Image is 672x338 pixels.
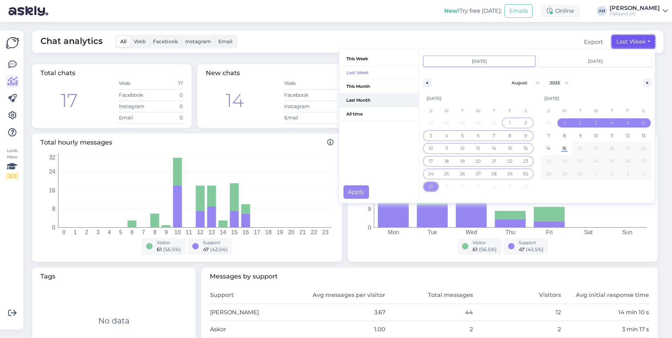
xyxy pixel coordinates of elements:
button: 7 [541,129,557,142]
button: 6 [470,129,486,142]
span: 7 [493,129,495,142]
button: 27 [470,168,486,180]
span: 11 [611,129,613,142]
td: Facebook [284,89,316,101]
tspan: 9 [368,206,371,212]
div: No data [98,315,130,327]
div: 17 [61,87,78,114]
button: 28 [541,168,557,180]
button: Emails [505,4,533,18]
tspan: 5 [119,229,122,235]
button: 25 [604,155,620,168]
button: 13 [470,142,486,155]
button: 14 [541,142,557,155]
span: 61 [473,246,478,253]
span: 22 [562,155,567,168]
button: 12 [620,129,636,142]
span: Total hourly messages [40,138,334,147]
span: 5 [461,129,464,142]
span: ( 56.5 %) [163,246,181,253]
button: 20 [635,142,651,155]
td: Email [284,112,316,123]
td: 0 [316,101,348,112]
span: 13 [641,129,645,142]
div: Export [584,38,603,46]
div: Support [203,240,228,246]
td: 0 [151,89,183,101]
span: Email [218,38,232,45]
span: S [423,105,439,117]
span: 6 [477,129,479,142]
span: 26 [460,168,465,180]
div: Fleksont OÜ [610,11,660,17]
span: 9 [524,129,527,142]
tspan: 0 [52,224,55,230]
tspan: Fri [546,229,553,235]
tspan: 8 [153,229,156,235]
td: Instagram [284,101,316,112]
td: Web [284,78,316,89]
button: 30 [572,168,588,180]
span: 15 [508,142,512,155]
span: T [486,105,502,117]
span: 14 [546,142,551,155]
span: M [557,105,573,117]
span: 16 [578,142,582,155]
td: Facebook [119,89,151,101]
tspan: 19 [277,229,283,235]
span: S [541,105,557,117]
tspan: 22 [311,229,317,235]
td: 14 min 10 s [561,304,649,321]
tspan: 14 [220,229,226,235]
span: Messages by support [210,272,649,281]
div: Try free [DATE]: [444,7,502,15]
button: 16 [518,142,534,155]
td: 1.00 [298,321,386,338]
span: 28 [491,168,497,180]
span: 17 [429,155,433,168]
th: Avg initial response time [561,287,649,304]
span: Facebook [153,38,178,45]
span: 22 [507,155,512,168]
div: Look Here [6,147,18,179]
button: 12 [455,142,470,155]
tspan: Sun [622,229,632,235]
tspan: 7 [142,229,145,235]
button: 8 [502,129,518,142]
span: F [502,105,518,117]
button: 18 [604,142,620,155]
tspan: 11 [186,229,192,235]
tspan: 12 [197,229,204,235]
span: 3 [595,117,597,129]
button: 5 [620,117,636,129]
tspan: 17 [254,229,260,235]
span: 25 [444,168,449,180]
span: This Month [339,80,419,93]
tspan: 1 [74,229,77,235]
span: Instagram [185,38,211,45]
tspan: 13 [209,229,215,235]
span: 1 [509,117,511,129]
button: This Month [339,80,419,94]
tspan: Tue [428,229,437,235]
button: 30 [518,168,534,180]
span: 19 [461,155,464,168]
button: 3 [423,129,439,142]
span: 27 [476,168,481,180]
span: T [572,105,588,117]
tspan: 4 [108,229,111,235]
span: ( 43.5 %) [526,246,544,253]
button: 20 [470,155,486,168]
a: [PERSON_NAME]Fleksont OÜ [610,5,668,17]
span: 31 [429,180,433,193]
span: 4 [445,129,448,142]
span: 5 [627,117,629,129]
button: 22 [557,155,573,168]
button: 29 [502,168,518,180]
span: 20 [641,142,646,155]
span: T [455,105,470,117]
button: 24 [423,168,439,180]
div: Visitor [157,240,181,246]
button: Last Week [612,35,655,49]
span: 12 [626,129,630,142]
